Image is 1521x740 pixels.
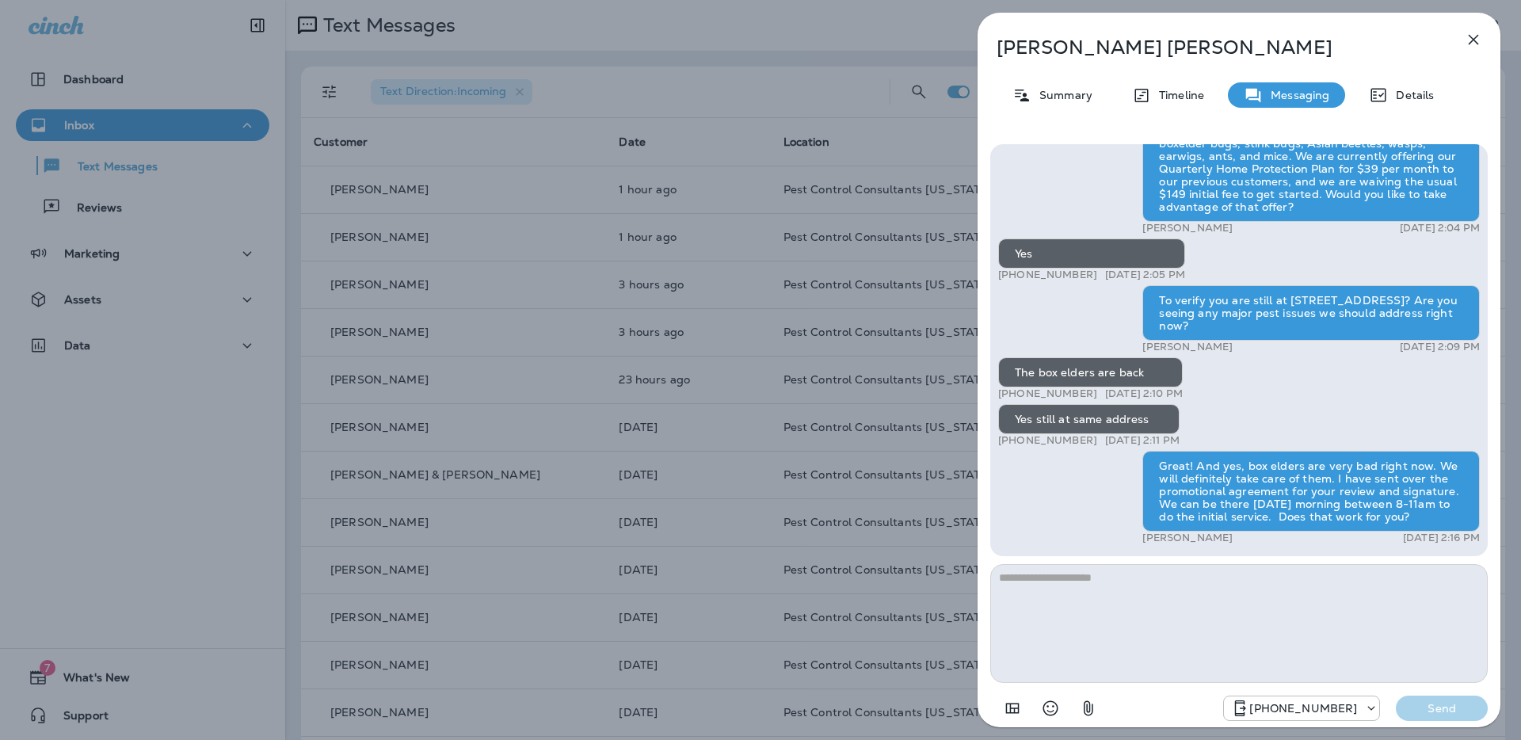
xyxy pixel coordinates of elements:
[1142,532,1233,544] p: [PERSON_NAME]
[997,36,1429,59] p: [PERSON_NAME] [PERSON_NAME]
[998,357,1183,387] div: The box elders are back
[998,238,1185,269] div: Yes
[1403,532,1480,544] p: [DATE] 2:16 PM
[1263,89,1329,101] p: Messaging
[1105,269,1185,281] p: [DATE] 2:05 PM
[1142,451,1480,532] div: Great! And yes, box elders are very bad right now. We will definitely take care of them. I have s...
[1105,434,1180,447] p: [DATE] 2:11 PM
[1388,89,1434,101] p: Details
[998,404,1180,434] div: Yes still at same address
[998,269,1097,281] p: [PHONE_NUMBER]
[1151,89,1204,101] p: Timeline
[997,692,1028,724] button: Add in a premade template
[1142,285,1480,341] div: To verify you are still at [STREET_ADDRESS]? Are you seeing any major pest issues we should addre...
[1142,341,1233,353] p: [PERSON_NAME]
[1105,387,1183,400] p: [DATE] 2:10 PM
[1035,692,1066,724] button: Select an emoji
[1224,699,1379,718] div: +1 (815) 998-9676
[1142,222,1233,235] p: [PERSON_NAME]
[1142,103,1480,222] div: Hi [PERSON_NAME], As we enter the late summer season, you might notice an increase in pests such ...
[1031,89,1092,101] p: Summary
[1249,702,1357,715] p: [PHONE_NUMBER]
[1400,341,1480,353] p: [DATE] 2:09 PM
[1400,222,1480,235] p: [DATE] 2:04 PM
[998,387,1097,400] p: [PHONE_NUMBER]
[998,434,1097,447] p: [PHONE_NUMBER]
